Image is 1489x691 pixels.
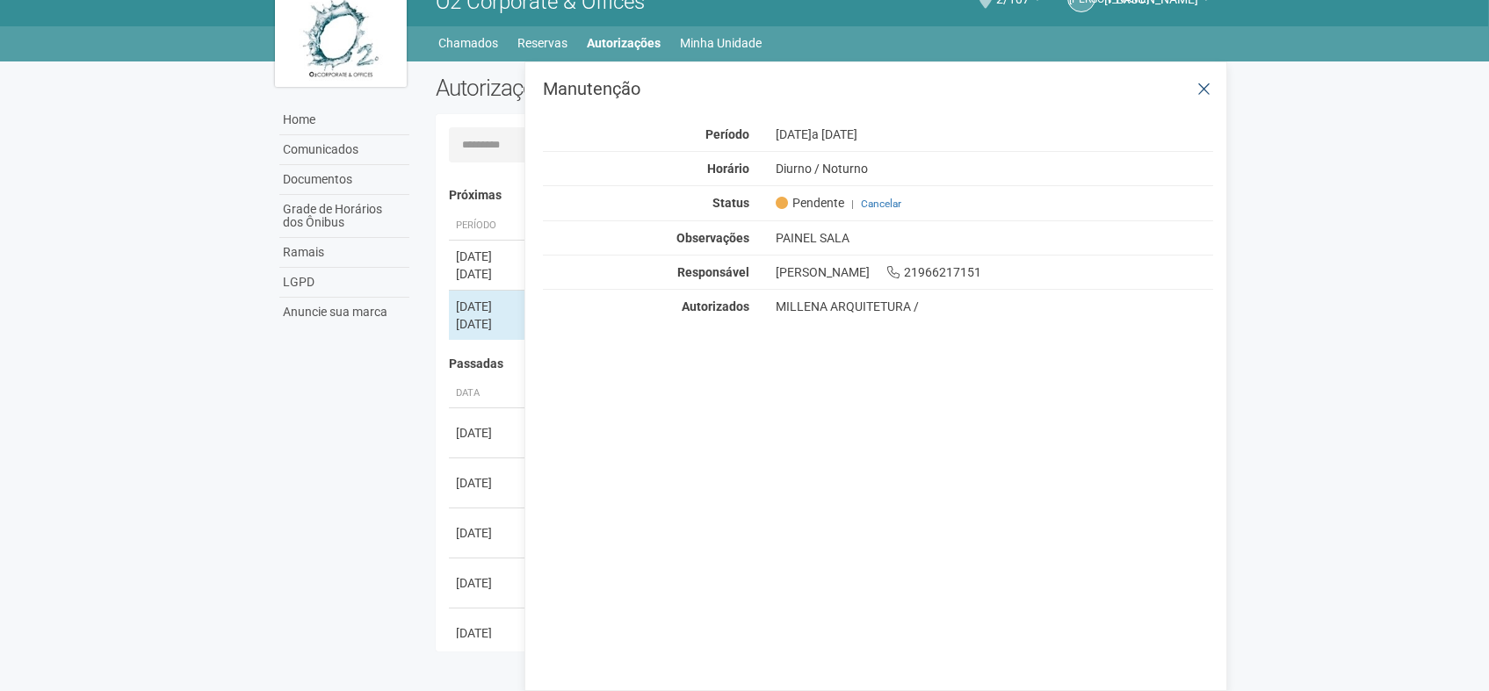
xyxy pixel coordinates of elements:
div: [DATE] [456,315,521,333]
a: Reservas [518,31,568,55]
a: Minha Unidade [681,31,763,55]
h4: Passadas [449,357,1202,371]
th: Período [449,212,528,241]
a: Ramais [279,238,409,268]
div: PAINEL SALA [763,230,1227,246]
strong: Status [712,196,749,210]
h2: Autorizações [436,75,812,101]
div: MILLENA ARQUITETURA / [776,299,1214,314]
a: Autorizações [588,31,661,55]
span: a [DATE] [812,127,857,141]
div: [DATE] [456,298,521,315]
div: [DATE] [456,574,521,592]
span: Pendente [776,195,844,211]
strong: Autorizados [682,299,749,313]
a: Documentos [279,165,409,195]
div: Diurno / Noturno [763,161,1227,176]
strong: Responsável [677,265,749,279]
div: [DATE] [456,424,521,442]
th: Data [449,379,528,408]
strong: Observações [676,231,749,245]
a: Chamados [439,31,499,55]
div: [PERSON_NAME] 21966217151 [763,264,1227,280]
div: [DATE] [456,248,521,265]
div: [DATE] [456,524,521,542]
div: [DATE] [456,265,521,283]
strong: Horário [707,162,749,176]
span: | [851,198,854,210]
a: LGPD [279,268,409,298]
a: Grade de Horários dos Ônibus [279,195,409,238]
strong: Período [705,127,749,141]
a: Anuncie sua marca [279,298,409,327]
div: [DATE] [456,624,521,642]
h3: Manutenção [543,80,1213,97]
a: Home [279,105,409,135]
a: Cancelar [861,198,901,210]
div: [DATE] [763,126,1227,142]
a: Comunicados [279,135,409,165]
div: [DATE] [456,474,521,492]
h4: Próximas [449,189,1202,202]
